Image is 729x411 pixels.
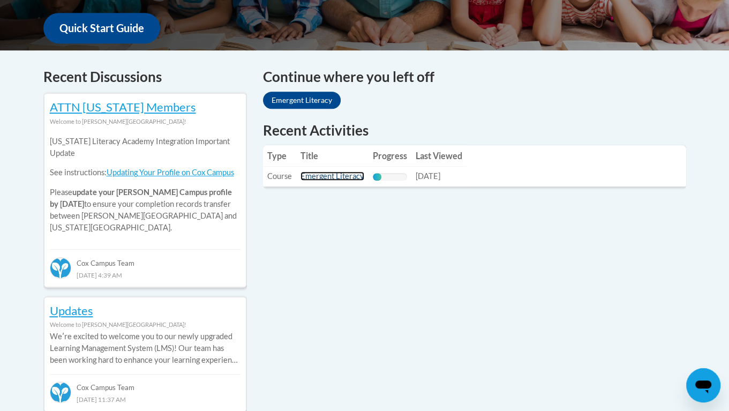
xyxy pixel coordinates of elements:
[50,249,241,268] div: Cox Campus Team
[50,116,241,128] div: Welcome to [PERSON_NAME][GEOGRAPHIC_DATA]!
[50,319,241,331] div: Welcome to [PERSON_NAME][GEOGRAPHIC_DATA]!
[50,136,241,159] p: [US_STATE] Literacy Academy Integration Important Update
[50,331,241,366] p: Weʹre excited to welcome you to our newly upgraded Learning Management System (LMS)! Our team has...
[50,167,241,178] p: See instructions:
[411,145,467,167] th: Last Viewed
[296,145,369,167] th: Title
[50,100,196,114] a: ATTN [US_STATE] Members
[50,257,71,279] img: Cox Campus Team
[43,13,160,43] a: Quick Start Guide
[107,168,234,177] a: Updating Your Profile on Cox Campus
[50,188,232,208] b: update your [PERSON_NAME] Campus profile by [DATE]
[263,121,686,140] h1: Recent Activities
[50,393,241,405] div: [DATE] 11:37 AM
[50,374,241,393] div: Cox Campus Team
[263,145,296,167] th: Type
[416,171,440,181] span: [DATE]
[263,92,341,109] a: Emergent Literacy
[50,303,93,318] a: Updates
[263,66,686,87] h4: Continue where you left off
[50,382,71,403] img: Cox Campus Team
[373,173,381,181] div: Progress, %
[300,171,364,181] a: Emergent Literacy
[43,66,247,87] h4: Recent Discussions
[50,128,241,242] div: Please to ensure your completion records transfer between [PERSON_NAME][GEOGRAPHIC_DATA] and [US_...
[686,368,720,402] iframe: Button to launch messaging window
[267,171,292,181] span: Course
[50,269,241,281] div: [DATE] 4:39 AM
[369,145,411,167] th: Progress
